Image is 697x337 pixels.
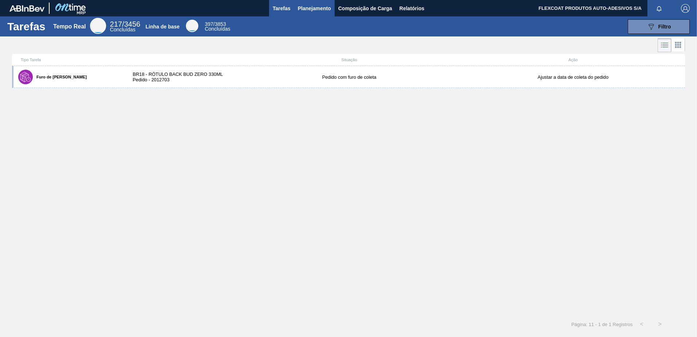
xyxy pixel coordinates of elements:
[681,4,690,13] img: Logout
[186,20,198,32] div: Base Line
[110,21,140,32] div: Real Time
[591,322,632,327] span: 1 - 1 de 1 Registros
[633,315,651,333] button: <
[205,26,230,32] span: Concluídas
[298,4,331,13] span: Planejamento
[125,71,237,82] div: BR18 - RÓTULO BACK BUD ZERO 330ML Pedido - 2012703
[215,21,226,27] font: 3853
[9,5,44,12] img: TNhmsLtSVTkK8tSr43FrP2fwEKptu5GPRR3wAAAABJRU5ErkJggg==
[400,4,424,13] span: Relatórios
[205,21,226,27] span: /
[7,22,46,31] h1: Tarefas
[628,19,690,34] button: Filtro
[658,24,671,30] span: Filtro
[273,4,291,13] span: Tarefas
[461,74,685,80] div: Ajustar a data de coleta do pedido
[110,27,136,32] span: Concluídas
[145,24,179,30] div: Linha de base
[651,315,669,333] button: >
[205,21,213,27] span: 397
[338,4,392,13] span: Composição de Carga
[658,38,671,52] div: Visão em Lista
[671,38,685,52] div: Visão em Cards
[90,18,106,34] div: Real Time
[461,58,685,62] div: Ação
[237,58,461,62] div: Situação
[237,74,461,80] div: Pedido com furo de coleta
[13,58,125,62] div: Tipo Tarefa
[53,23,86,30] div: Tempo Real
[571,322,591,327] span: Página: 1
[33,75,87,79] label: Furo de [PERSON_NAME]
[647,3,671,13] button: Notificações
[110,20,122,28] span: 217
[205,22,230,31] div: Base Line
[124,20,140,28] font: 3456
[110,20,140,28] span: /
